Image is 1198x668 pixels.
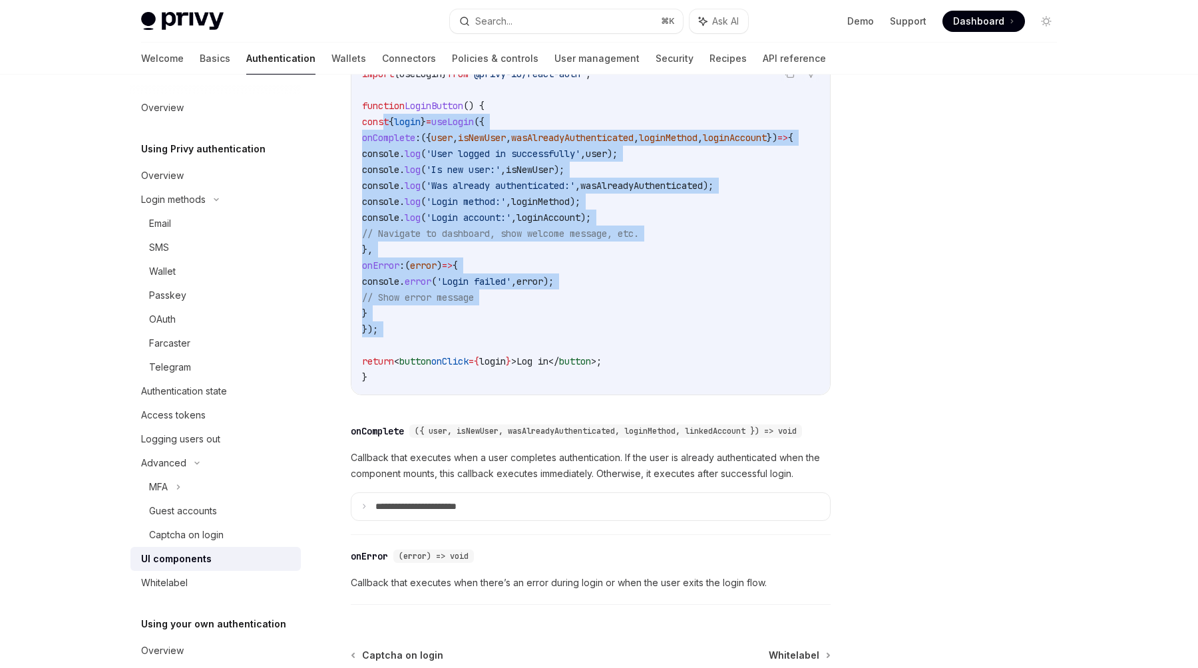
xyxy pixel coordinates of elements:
[130,547,301,571] a: UI components
[890,15,926,28] a: Support
[511,212,516,224] span: ,
[453,259,458,271] span: {
[788,132,793,144] span: {
[362,100,405,112] span: function
[405,275,431,287] span: error
[394,116,421,128] span: login
[442,259,453,271] span: =>
[405,259,410,271] span: (
[399,212,405,224] span: .
[352,649,443,662] a: Captcha on login
[149,503,217,519] div: Guest accounts
[362,196,399,208] span: console
[130,331,301,355] a: Farcaster
[149,287,186,303] div: Passkey
[703,180,713,192] span: );
[570,196,580,208] span: );
[399,551,469,562] span: (error) => void
[149,527,224,543] div: Captcha on login
[362,164,399,176] span: console
[389,116,394,128] span: {
[141,168,184,184] div: Overview
[511,275,516,287] span: ,
[426,212,511,224] span: 'Login account:'
[474,355,479,367] span: {
[506,132,511,144] span: ,
[548,355,559,367] span: </
[511,355,516,367] span: >
[141,455,186,471] div: Advanced
[130,259,301,283] a: Wallet
[511,132,634,144] span: wasAlreadyAuthenticated
[506,164,554,176] span: isNewUser
[394,68,399,80] span: {
[469,355,474,367] span: =
[149,359,191,375] div: Telegram
[130,283,301,307] a: Passkey
[141,100,184,116] div: Overview
[698,132,703,144] span: ,
[554,43,640,75] a: User management
[149,479,168,495] div: MFA
[362,307,367,319] span: }
[769,649,819,662] span: Whitelabel
[426,148,580,160] span: 'User logged in successfully'
[580,148,586,160] span: ,
[141,43,184,75] a: Welcome
[351,424,404,438] div: onComplete
[382,43,436,75] a: Connectors
[399,164,405,176] span: .
[554,164,564,176] span: );
[141,575,188,591] div: Whitelabel
[141,383,227,399] div: Authentication state
[130,499,301,523] a: Guest accounts
[399,196,405,208] span: .
[596,355,602,367] span: ;
[543,275,554,287] span: );
[575,180,580,192] span: ,
[580,212,591,224] span: );
[479,355,506,367] span: login
[634,132,639,144] span: ,
[331,43,366,75] a: Wallets
[362,275,399,287] span: console
[421,148,426,160] span: (
[130,96,301,120] a: Overview
[362,212,399,224] span: console
[405,196,421,208] span: log
[399,355,431,367] span: button
[246,43,315,75] a: Authentication
[431,355,469,367] span: onClick
[405,180,421,192] span: log
[712,15,739,28] span: Ask AI
[362,259,399,271] span: onError
[141,431,220,447] div: Logging users out
[130,236,301,259] a: SMS
[149,240,169,255] div: SMS
[351,550,388,563] div: onError
[709,43,747,75] a: Recipes
[426,116,431,128] span: =
[149,335,190,351] div: Farcaster
[703,132,767,144] span: loginAccount
[130,355,301,379] a: Telegram
[410,259,437,271] span: error
[506,355,511,367] span: }
[516,212,580,224] span: loginAccount
[447,68,469,80] span: from
[415,132,421,144] span: :
[442,68,447,80] span: }
[421,164,426,176] span: (
[437,275,511,287] span: 'Login failed'
[559,355,591,367] span: button
[763,43,826,75] a: API reference
[431,116,474,128] span: useLogin
[200,43,230,75] a: Basics
[437,259,442,271] span: )
[399,180,405,192] span: .
[362,371,367,383] span: }
[362,649,443,662] span: Captcha on login
[511,196,570,208] span: loginMethod
[141,12,224,31] img: light logo
[942,11,1025,32] a: Dashboard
